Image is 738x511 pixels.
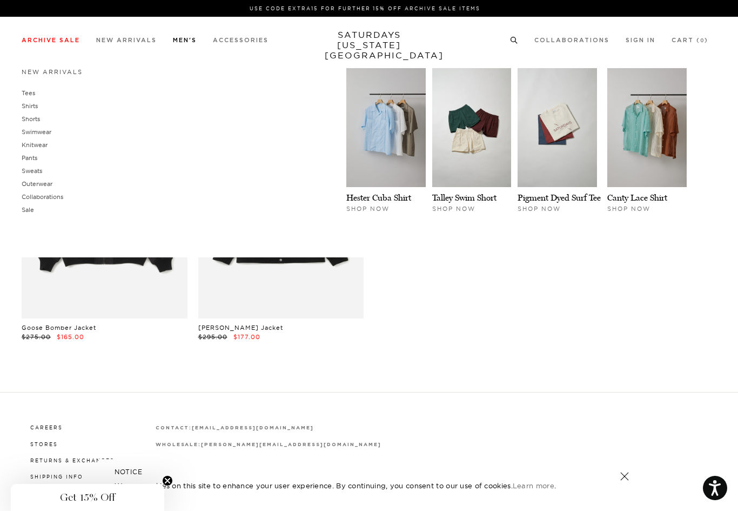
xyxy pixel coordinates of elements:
a: Men's [173,37,197,43]
a: Learn more [513,481,554,490]
a: Goose Bomber Jacket [22,324,96,331]
span: $275.00 [22,333,51,341]
strong: [EMAIL_ADDRESS][DOMAIN_NAME] [192,426,313,430]
a: New Arrivals [22,68,83,76]
a: Shorts [22,115,40,123]
strong: contact: [156,426,192,430]
strong: [PERSON_NAME][EMAIL_ADDRESS][DOMAIN_NAME] [201,442,381,447]
a: Sweats [22,167,42,175]
span: $177.00 [233,333,260,341]
a: [PERSON_NAME][EMAIL_ADDRESS][DOMAIN_NAME] [200,458,380,464]
div: Get 15% OffClose teaser [11,484,164,511]
a: Archive Sale [22,37,80,43]
a: [PERSON_NAME][EMAIL_ADDRESS][DOMAIN_NAME] [201,441,381,447]
a: Tees [22,89,35,97]
a: Returns & Exchanges [30,457,115,463]
a: [PERSON_NAME] Jacket [198,324,283,331]
span: $165.00 [57,333,84,341]
a: Cart (0) [672,37,708,43]
a: New Arrivals [96,37,157,43]
span: Get 15% Off [60,491,115,504]
strong: wholesale: [156,442,202,447]
a: Collaborations [22,193,63,201]
a: Canty Lace Shirt [607,193,667,203]
button: Close teaser [162,475,173,486]
a: Outerwear [22,180,52,188]
a: Sign In [626,37,655,43]
span: $295.00 [198,333,227,341]
small: 0 [700,38,705,43]
p: Use Code EXTRA15 for Further 15% Off Archive Sale Items [26,4,704,12]
a: Collaborations [534,37,609,43]
h5: NOTICE [115,467,623,477]
a: Sale [22,206,34,214]
a: SATURDAYS[US_STATE][GEOGRAPHIC_DATA] [325,30,414,61]
a: Swimwear [22,128,51,136]
a: Shirts [22,102,38,110]
p: We use cookies on this site to enhance your user experience. By continuing, you consent to our us... [115,480,585,491]
a: Pigment Dyed Surf Tee [518,193,601,203]
a: Knitwear [22,141,48,149]
a: Pants [22,154,37,162]
a: [EMAIL_ADDRESS][DOMAIN_NAME] [192,424,313,430]
a: Stores [30,441,58,447]
a: Talley Swim Short [432,193,497,203]
a: Shipping Info [30,474,83,480]
a: Careers [30,424,63,430]
a: Accessories [213,37,269,43]
a: Hester Cuba Shirt [346,193,411,203]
